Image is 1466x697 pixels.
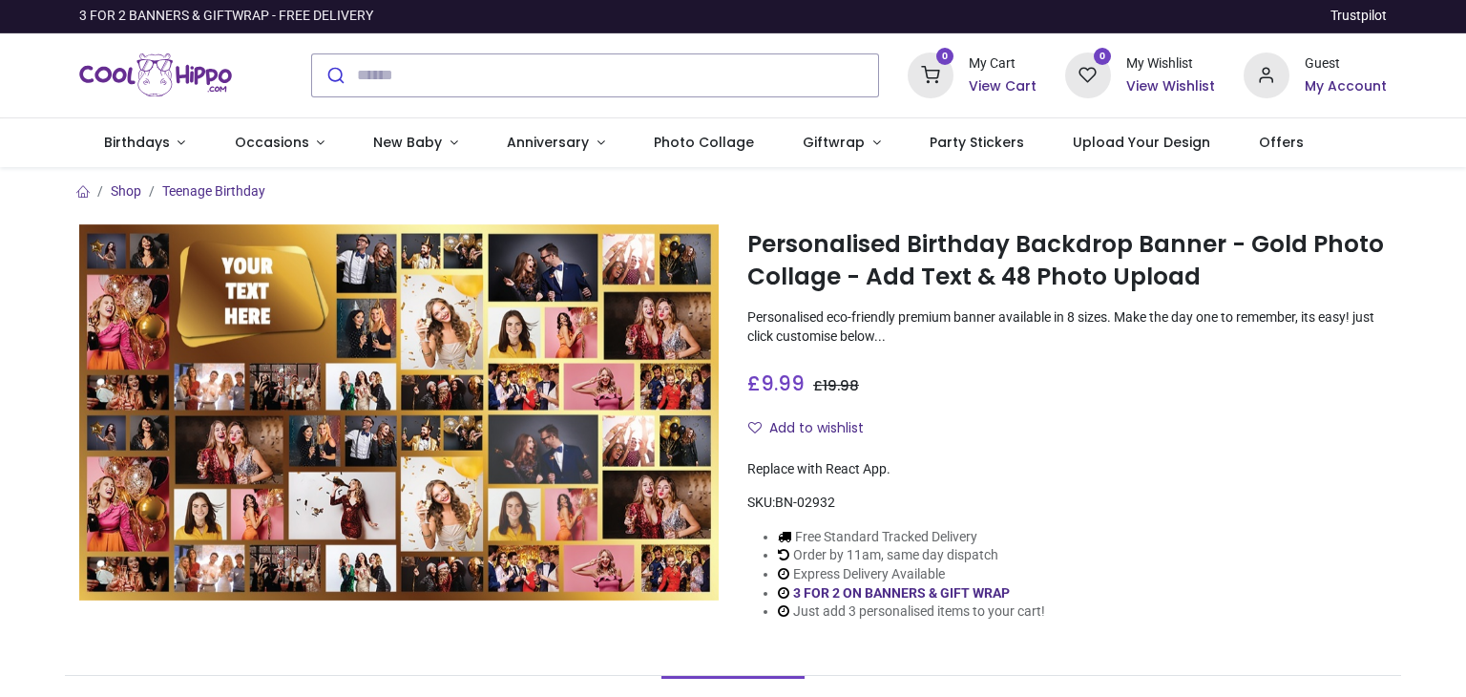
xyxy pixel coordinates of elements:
[778,528,1045,547] li: Free Standard Tracked Delivery
[482,118,629,168] a: Anniversary
[1259,133,1304,152] span: Offers
[793,585,1010,601] a: 3 FOR 2 ON BANNERS & GIFT WRAP
[747,308,1387,346] p: Personalised eco-friendly premium banner available in 8 sizes. Make the day one to remember, its ...
[1126,77,1215,96] a: View Wishlist
[778,118,905,168] a: Giftwrap
[747,370,805,397] span: £
[235,133,309,152] span: Occasions
[1305,77,1387,96] a: My Account
[813,376,859,395] span: £
[79,7,373,26] div: 3 FOR 2 BANNERS & GIFTWRAP - FREE DELIVERY
[162,183,265,199] a: Teenage Birthday
[79,118,210,168] a: Birthdays
[803,133,865,152] span: Giftwrap
[507,133,589,152] span: Anniversary
[747,494,1387,513] div: SKU:
[79,49,232,102] a: Logo of Cool Hippo
[373,133,442,152] span: New Baby
[761,370,805,397] span: 9.99
[747,412,880,445] button: Add to wishlistAdd to wishlist
[748,421,762,434] i: Add to wishlist
[969,54,1037,74] div: My Cart
[349,118,483,168] a: New Baby
[1305,54,1387,74] div: Guest
[930,133,1024,152] span: Party Stickers
[969,77,1037,96] a: View Cart
[936,48,954,66] sup: 0
[104,133,170,152] span: Birthdays
[775,495,835,510] span: BN-02932
[778,565,1045,584] li: Express Delivery Available
[210,118,349,168] a: Occasions
[312,54,357,96] button: Submit
[747,460,1387,479] div: Replace with React App.
[823,376,859,395] span: 19.98
[654,133,754,152] span: Photo Collage
[1073,133,1210,152] span: Upload Your Design
[908,66,953,81] a: 0
[1094,48,1112,66] sup: 0
[79,224,719,601] img: Personalised Birthday Backdrop Banner - Gold Photo Collage - Add Text & 48 Photo Upload
[1126,54,1215,74] div: My Wishlist
[1065,66,1111,81] a: 0
[747,228,1387,294] h1: Personalised Birthday Backdrop Banner - Gold Photo Collage - Add Text & 48 Photo Upload
[79,49,232,102] img: Cool Hippo
[111,183,141,199] a: Shop
[778,546,1045,565] li: Order by 11am, same day dispatch
[1330,7,1387,26] a: Trustpilot
[778,602,1045,622] li: Just add 3 personalised items to your cart!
